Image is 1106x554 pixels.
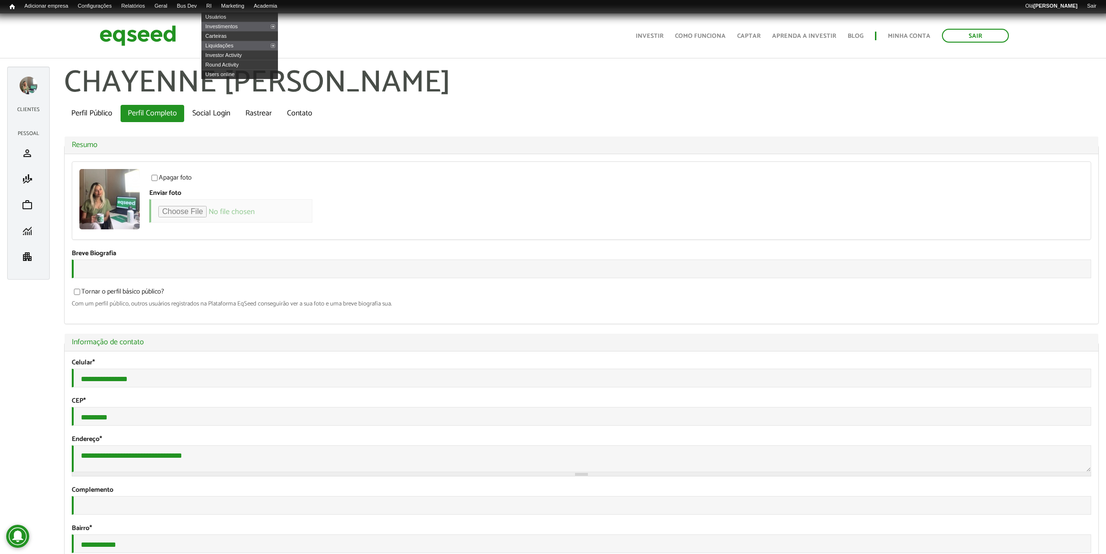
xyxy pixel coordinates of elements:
a: Resumo [72,141,1091,149]
a: Geral [150,2,172,10]
span: finance_mode [22,173,33,185]
span: monitoring [22,225,33,237]
li: Meu portfólio [12,192,44,218]
span: Este campo é obrigatório. [83,396,86,407]
a: finance_mode [15,173,42,185]
a: RI [201,2,216,10]
a: Configurações [73,2,117,10]
li: Minhas rodadas de investimento [12,218,44,244]
a: Início [5,2,20,11]
a: Informação de contato [72,339,1091,346]
a: Sair [1082,2,1101,10]
a: Marketing [216,2,249,10]
a: person [15,147,42,159]
a: Academia [249,2,282,10]
label: CEP [72,398,86,405]
a: Perfil Completo [121,105,184,122]
label: Apagar foto [149,175,192,184]
a: Usuários [201,12,278,22]
li: Minha simulação [12,166,44,192]
label: Complemento [72,487,113,494]
a: Rastrear [238,105,279,122]
li: Minha empresa [12,244,44,270]
a: Olá[PERSON_NAME] [1020,2,1082,10]
span: work [22,199,33,211]
h1: CHAYENNE [PERSON_NAME] [64,67,1099,100]
span: apartment [22,251,33,262]
span: person [22,147,33,159]
h2: Clientes [12,107,44,113]
span: Este campo é obrigatório. [89,523,92,534]
input: Tornar o perfil básico público? [68,289,86,295]
a: monitoring [15,225,42,237]
a: Minha conta [888,33,930,39]
img: EqSeed [100,23,176,48]
div: Com um perfil público, outros usuários registrados na Plataforma EqSeed conseguirão ver a sua fot... [72,301,1091,307]
li: Meu perfil [12,140,44,166]
a: Sair [942,29,1009,43]
img: Foto de CHAYENNE TENÓRIO BARBOSA [79,169,140,229]
a: Ver perfil do usuário. [79,169,140,229]
a: Aprenda a investir [772,33,836,39]
a: Como funciona [675,33,726,39]
a: Social Login [185,105,237,122]
a: Blog [848,33,863,39]
a: Investir [636,33,664,39]
a: Adicionar empresa [20,2,73,10]
a: Contato [280,105,320,122]
label: Celular [72,360,95,366]
label: Endereço [72,436,102,443]
a: Expandir menu [20,77,37,94]
input: Apagar foto [146,175,163,181]
a: Captar [737,33,761,39]
label: Breve Biografia [72,250,116,257]
a: work [15,199,42,211]
span: Este campo é obrigatório. [92,357,95,368]
label: Bairro [72,525,92,532]
label: Tornar o perfil básico público? [72,289,164,298]
strong: [PERSON_NAME] [1033,3,1077,9]
span: Início [10,3,15,10]
a: apartment [15,251,42,262]
span: Este campo é obrigatório. [100,434,102,445]
h2: Pessoal [12,131,44,136]
a: Relatórios [116,2,149,10]
label: Enviar foto [149,190,181,197]
a: Bus Dev [172,2,202,10]
a: Perfil Público [64,105,120,122]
